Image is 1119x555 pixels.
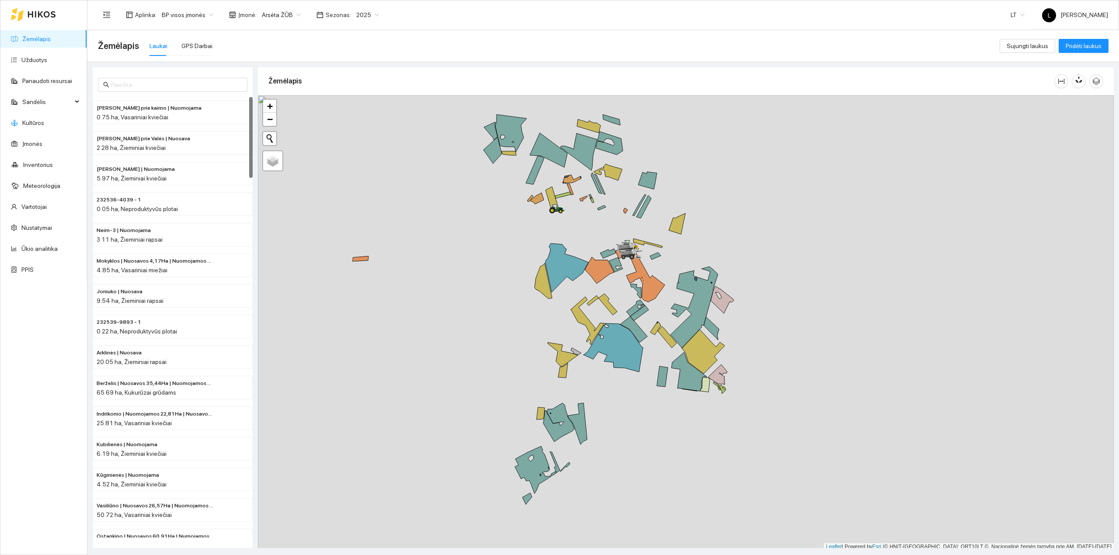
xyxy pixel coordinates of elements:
div: Laukai [149,41,167,51]
span: Indrikonio | Nuomojamos 22,81Ha | Nuosavos 3,00 Ha [97,410,214,418]
span: Arklinės | Nuosava [97,349,142,357]
button: Pridėti laukus [1059,39,1109,53]
a: Sujungti laukus [1000,42,1055,49]
span: L [1048,8,1051,22]
span: Įmonė : [238,10,257,20]
div: | Powered by © HNIT-[GEOGRAPHIC_DATA]; ORT10LT ©, Nacionalinė žemės tarnyba prie AM, [DATE]-[DATE] [824,543,1114,551]
a: Leaflet [826,544,842,550]
span: Ginaičių Valiaus | Nuomojama [97,165,175,173]
a: Įmonės [22,140,42,147]
a: Meteorologija [23,182,60,189]
span: BP visos įmonės [162,8,213,21]
span: 2025 [356,8,379,21]
input: Paieška [111,80,242,90]
a: Kultūros [22,119,44,126]
span: − [267,114,273,125]
span: Rolando prie kaimo | Nuomojama [97,104,202,112]
span: [PERSON_NAME] [1042,11,1108,18]
button: Sujungti laukus [1000,39,1055,53]
span: 232536-4039 - 1 [97,196,141,204]
span: 25.81 ha, Vasariniai kviečiai [97,420,172,427]
span: 2.28 ha, Žieminiai kviečiai [97,144,166,151]
button: Initiate a new search [263,132,276,145]
span: Aplinka : [135,10,156,20]
span: Joniuko | Nuosava [97,288,142,296]
span: 50.72 ha, Vasariniai kviečiai [97,511,172,518]
span: Pridėti laukus [1066,41,1102,51]
span: Sujungti laukus [1007,41,1048,51]
span: 65.69 ha, Kukurūzai grūdams [97,389,176,396]
span: Žemėlapis [98,39,139,53]
a: Užduotys [21,56,47,63]
a: Zoom in [263,100,276,113]
span: 5.97 ha, Žieminiai kviečiai [97,175,167,182]
span: + [267,101,273,111]
a: Vartotojai [21,203,47,210]
span: | [883,544,884,550]
a: Pridėti laukus [1059,42,1109,49]
span: calendar [316,11,323,18]
a: PPIS [21,266,34,273]
a: Ūkio analitika [21,245,58,252]
span: Neim-3 | Nuomojama [97,226,151,235]
span: search [103,82,109,88]
div: Žemėlapis [268,69,1054,94]
span: 0.75 ha, Vasariniai kviečiai [97,114,168,121]
span: 20.05 ha, Žieminiai rapsai [97,358,167,365]
button: column-width [1054,74,1068,88]
span: Rolando prie Valės | Nuosava [97,135,190,143]
span: 0.05 ha, Neproduktyvūs plotai [97,205,178,212]
span: Mokyklos | Nuosavos 4,17Ha | Nuomojamos 0,68Ha [97,257,214,265]
span: 6.19 ha, Žieminiai kviečiai [97,450,167,457]
a: Zoom out [263,113,276,126]
span: 0.22 ha, Neproduktyvūs plotai [97,328,177,335]
div: GPS Darbai [181,41,212,51]
a: Layers [263,151,282,170]
a: Inventorius [23,161,53,168]
span: Sandėlis [22,93,72,111]
span: column-width [1055,78,1068,85]
span: Berželis | Nuosavos 35,44Ha | Nuomojamos 30,25Ha [97,379,214,388]
span: Kūginienės | Nuomojama [97,471,159,479]
span: 9.54 ha, Žieminiai rapsai [97,297,163,304]
a: Panaudoti resursai [22,77,72,84]
span: 4.52 ha, Žieminiai kviečiai [97,481,167,488]
a: Esri [872,544,882,550]
span: 4.85 ha, Vasariniai miežiai [97,267,167,274]
span: menu-fold [103,11,111,19]
span: Sezonas : [326,10,351,20]
a: Žemėlapis [22,35,51,42]
span: LT [1011,8,1025,21]
span: Kubilienės | Nuomojama [97,441,157,449]
span: Vasiliūno | Nuosavos 26,57Ha | Nuomojamos 24,15Ha [97,502,214,510]
button: menu-fold [98,6,115,24]
span: 3.11 ha, Žieminiai rapsai [97,236,163,243]
span: Ostankino | Nuosavos 60,91Ha | Numojamos 44,38Ha [97,532,214,541]
span: 232539-9893 - 1 [97,318,141,326]
a: Nustatymai [21,224,52,231]
span: shop [229,11,236,18]
span: Arsėta ŽŪB [262,8,301,21]
span: layout [126,11,133,18]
